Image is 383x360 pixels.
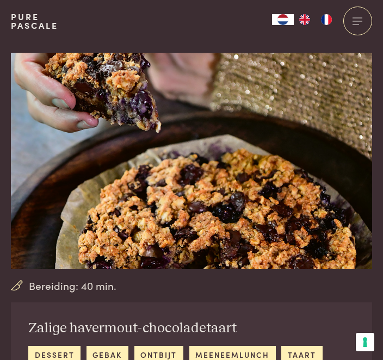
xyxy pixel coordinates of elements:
a: NL [272,14,294,25]
img: Zalige havermout-chocoladetaart [11,53,372,269]
div: Language [272,14,294,25]
button: Uw voorkeuren voor toestemming voor trackingtechnologieën [356,333,374,351]
a: FR [316,14,337,25]
aside: Language selected: Nederlands [272,14,337,25]
h2: Zalige havermout-chocoladetaart [28,320,355,337]
a: PurePascale [11,13,58,30]
a: EN [294,14,316,25]
span: Bereiding: 40 min. [29,278,116,294]
ul: Language list [294,14,337,25]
